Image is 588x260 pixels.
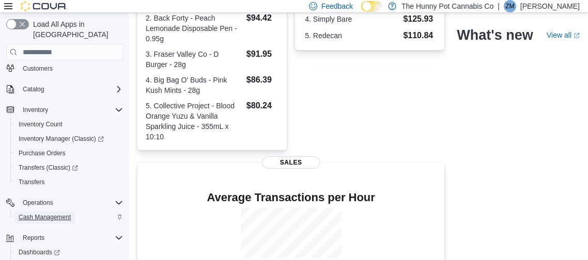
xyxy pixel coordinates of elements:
[574,32,580,39] svg: External link
[19,120,63,128] span: Inventory Count
[14,118,67,131] a: Inventory Count
[14,176,49,188] a: Transfers
[19,149,66,157] span: Purchase Orders
[146,49,242,70] dt: 3. Fraser Valley Co - D Burger - 28g
[2,60,127,75] button: Customers
[14,133,123,145] span: Inventory Manager (Classic)
[19,232,49,244] button: Reports
[19,135,104,143] span: Inventory Manager (Classic)
[246,12,278,24] dd: $94.42
[19,213,71,221] span: Cash Management
[146,191,436,204] h4: Average Transactions per Hour
[23,199,53,207] span: Operations
[19,104,52,116] button: Inventory
[14,246,64,258] a: Dashboards
[146,75,242,95] dt: 4. Big Bag O' Buds - Pink Kush Mints - 28g
[14,161,123,174] span: Transfers (Classic)
[2,231,127,245] button: Reports
[10,175,127,189] button: Transfers
[19,248,60,256] span: Dashboards
[14,211,123,223] span: Cash Management
[361,1,383,12] input: Dark Mode
[547,31,580,39] a: View allExternal link
[2,196,127,210] button: Operations
[19,164,78,172] span: Transfers (Classic)
[21,1,67,11] img: Cova
[2,103,127,117] button: Inventory
[10,245,127,259] a: Dashboards
[19,83,48,95] button: Catalog
[14,118,123,131] span: Inventory Count
[14,133,108,145] a: Inventory Manager (Classic)
[10,210,127,224] button: Cash Management
[10,146,127,160] button: Purchase Orders
[19,178,44,186] span: Transfers
[246,48,278,60] dd: $91.95
[10,117,127,132] button: Inventory Count
[19,83,123,95] span: Catalog
[19,61,123,74] span: Customers
[305,14,399,24] dt: 4. Simply Bare
[262,156,320,169] span: Sales
[321,1,353,11] span: Feedback
[14,246,123,258] span: Dashboards
[14,161,82,174] a: Transfers (Classic)
[29,19,123,40] span: Load All Apps in [GEOGRAPHIC_DATA]
[23,64,53,73] span: Customers
[403,13,435,25] dd: $125.93
[305,30,399,41] dt: 5. Redecan
[23,85,44,93] span: Catalog
[403,29,435,42] dd: $110.84
[19,232,123,244] span: Reports
[14,147,123,159] span: Purchase Orders
[14,211,75,223] a: Cash Management
[457,27,533,43] h2: What's new
[146,13,242,44] dt: 2. Back Forty - Peach Lemonade Disposable Pen - 0.95g
[19,197,57,209] button: Operations
[246,74,278,86] dd: $86.39
[10,160,127,175] a: Transfers (Classic)
[14,147,70,159] a: Purchase Orders
[2,82,127,96] button: Catalog
[19,197,123,209] span: Operations
[23,106,48,114] span: Inventory
[10,132,127,146] a: Inventory Manager (Classic)
[246,100,278,112] dd: $80.24
[19,104,123,116] span: Inventory
[23,234,44,242] span: Reports
[14,176,123,188] span: Transfers
[19,62,57,75] a: Customers
[146,101,242,142] dt: 5. Collective Project - Blood Orange Yuzu & Vanilla Sparkling Juice - 355mL x 10:10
